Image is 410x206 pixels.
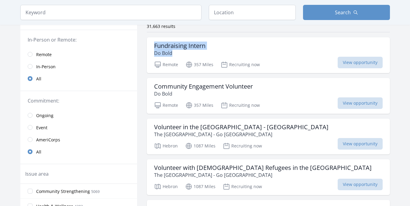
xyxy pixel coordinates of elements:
span: Community Strengthening [36,188,90,194]
h3: Community Engagement Volunteer [154,83,253,90]
p: Do Bold [154,49,205,57]
a: Fundraising Intern Do Bold Remote 357 Miles Recruiting now View opportunity [147,37,390,73]
p: Hebron [154,183,178,190]
input: Keyword [20,5,202,20]
span: All [36,76,41,82]
p: Recruiting now [221,61,260,68]
h3: Fundraising Intern [154,42,205,49]
a: Event [20,121,137,133]
span: In-Person [36,64,56,70]
a: Volunteer with [DEMOGRAPHIC_DATA] Refugees in the [GEOGRAPHIC_DATA] The [GEOGRAPHIC_DATA] - Go [G... [147,159,390,195]
legend: Issue area [25,170,49,177]
span: Event [36,125,47,131]
p: 1087 Miles [185,142,215,150]
a: Community Engagement Volunteer Do Bold Remote 357 Miles Recruiting now View opportunity [147,78,390,114]
h3: Volunteer in the [GEOGRAPHIC_DATA] - [GEOGRAPHIC_DATA] [154,123,329,131]
a: All [20,73,137,85]
p: 357 Miles [185,61,213,68]
span: Remote [36,52,52,58]
p: Hebron [154,142,178,150]
a: In-Person [20,60,137,73]
button: Search [303,5,390,20]
span: Search [335,9,351,16]
span: All [36,149,41,155]
p: Remote [154,61,178,68]
input: Location [209,5,296,20]
span: 5069 [91,189,100,194]
span: View opportunity [338,57,383,68]
p: The [GEOGRAPHIC_DATA] - Go [GEOGRAPHIC_DATA] [154,171,372,179]
legend: Commitment: [28,97,130,104]
a: Ongoing [20,109,137,121]
a: Remote [20,48,137,60]
p: Recruiting now [223,142,262,150]
a: AmeriCorps [20,133,137,146]
a: All [20,146,137,158]
p: Recruiting now [221,102,260,109]
span: View opportunity [338,97,383,109]
span: 31,663 results [147,23,175,29]
input: Community Strengthening 5069 [28,189,33,194]
span: Ongoing [36,113,53,119]
p: The [GEOGRAPHIC_DATA] - Go [GEOGRAPHIC_DATA] [154,131,329,138]
p: 1087 Miles [185,183,215,190]
a: Volunteer in the [GEOGRAPHIC_DATA] - [GEOGRAPHIC_DATA] The [GEOGRAPHIC_DATA] - Go [GEOGRAPHIC_DAT... [147,119,390,154]
span: View opportunity [338,138,383,150]
p: 357 Miles [185,102,213,109]
span: View opportunity [338,179,383,190]
h3: Volunteer with [DEMOGRAPHIC_DATA] Refugees in the [GEOGRAPHIC_DATA] [154,164,372,171]
p: Recruiting now [223,183,262,190]
span: AmeriCorps [36,137,60,143]
legend: In-Person or Remote: [28,36,130,43]
p: Do Bold [154,90,253,97]
p: Remote [154,102,178,109]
